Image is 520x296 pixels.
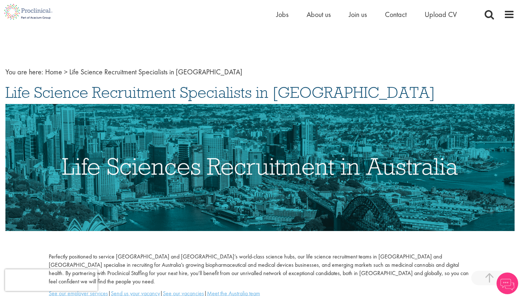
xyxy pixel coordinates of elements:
[425,10,457,19] a: Upload CV
[5,104,515,231] img: Life Sciences Recruitment in Australia
[45,67,62,77] a: breadcrumb link
[307,10,331,19] a: About us
[276,10,289,19] a: Jobs
[69,67,242,77] span: Life Science Recruitment Specialists in [GEOGRAPHIC_DATA]
[385,10,407,19] a: Contact
[497,273,518,294] img: Chatbot
[349,10,367,19] a: Join us
[5,67,43,77] span: You are here:
[5,83,435,102] span: Life Science Recruitment Specialists in [GEOGRAPHIC_DATA]
[64,67,68,77] span: >
[49,253,471,286] p: Perfectly positioned to service [GEOGRAPHIC_DATA] and [GEOGRAPHIC_DATA]’s world-class science hub...
[5,269,97,291] iframe: reCAPTCHA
